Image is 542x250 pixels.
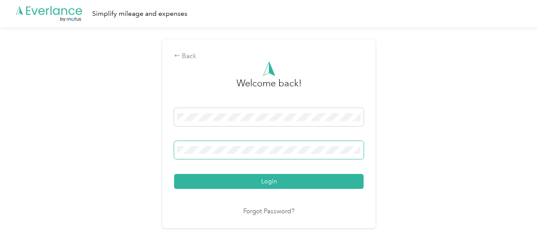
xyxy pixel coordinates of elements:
[243,207,294,217] a: Forgot Password?
[236,76,302,99] h3: greeting
[494,202,542,250] iframe: Everlance-gr Chat Button Frame
[174,174,364,189] button: Login
[174,51,364,62] div: Back
[92,9,187,19] div: Simplify mileage and expenses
